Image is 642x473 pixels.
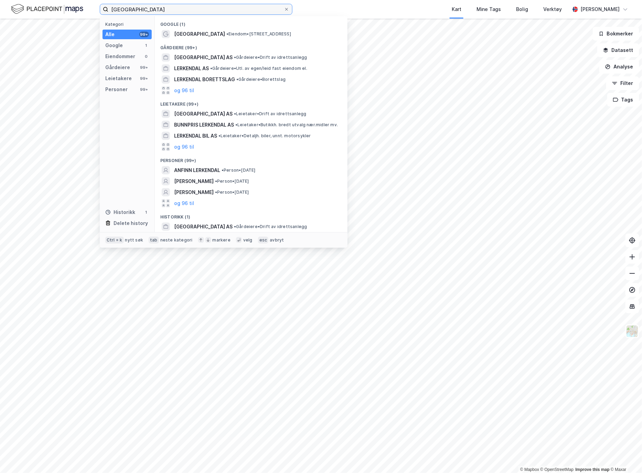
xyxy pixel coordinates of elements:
div: Kart [452,5,461,13]
div: 99+ [139,76,149,81]
div: 0 [143,54,149,59]
span: • [215,179,217,184]
div: Google [105,41,123,50]
span: LERKENDAL AS [174,64,209,73]
span: • [234,224,236,229]
span: • [226,31,228,36]
img: logo.f888ab2527a4732fd821a326f86c7f29.svg [11,3,83,15]
span: • [210,66,212,71]
span: • [234,55,236,60]
span: Gårdeiere • Utl. av egen/leid fast eiendom el. [210,66,307,71]
span: Gårdeiere • Drift av idrettsanlegg [234,224,307,229]
div: Personer (99+) [155,152,347,165]
button: og 96 til [174,143,194,151]
div: 99+ [139,32,149,37]
img: Z [626,325,639,338]
a: Improve this map [576,467,610,472]
div: Gårdeiere (99+) [155,40,347,52]
span: ANFINN LERKENDAL [174,166,220,174]
div: nytt søk [125,237,143,243]
button: Analyse [599,60,639,74]
span: [GEOGRAPHIC_DATA] AS [174,223,233,231]
span: Person • [DATE] [215,179,249,184]
span: • [236,77,238,82]
span: Person • [DATE] [215,190,249,195]
span: Person • [DATE] [222,168,256,173]
iframe: Chat Widget [608,440,642,473]
input: Søk på adresse, matrikkel, gårdeiere, leietakere eller personer [108,4,284,14]
div: Verktøy [544,5,562,13]
div: tab [149,237,159,244]
button: og 96 til [174,86,194,95]
span: BUNNPRIS LERKENDAL AS [174,121,234,129]
span: • [222,168,224,173]
div: 1 [143,209,149,215]
span: • [234,111,236,116]
span: • [235,122,237,127]
div: [PERSON_NAME] [581,5,620,13]
button: Bokmerker [593,27,639,41]
div: Historikk (1) [155,209,347,221]
span: LERKENDAL BORETTSLAG [174,75,235,84]
div: Personer [105,85,128,94]
a: OpenStreetMap [541,467,574,472]
span: Leietaker • Drift av idrettsanlegg [234,111,307,117]
div: 1 [143,43,149,48]
span: [GEOGRAPHIC_DATA] AS [174,110,233,118]
a: Mapbox [520,467,539,472]
span: Eiendom • [STREET_ADDRESS] [226,31,291,37]
span: [PERSON_NAME] [174,188,214,196]
span: Gårdeiere • Drift av idrettsanlegg [234,55,307,60]
div: Leietakere (99+) [155,96,347,108]
span: Leietaker • Butikkh. bredt utvalg nær.midler mv. [235,122,338,128]
div: Alle [105,30,115,39]
div: avbryt [270,237,284,243]
div: Leietakere [105,74,132,83]
button: Datasett [597,43,639,57]
div: esc [258,237,269,244]
button: Tags [607,93,639,107]
span: • [215,190,217,195]
div: Delete history [114,219,148,227]
div: markere [213,237,231,243]
span: Gårdeiere • Borettslag [236,77,286,82]
span: [PERSON_NAME] [174,177,214,185]
div: Eiendommer [105,52,135,61]
div: Google (1) [155,16,347,29]
div: Bolig [516,5,528,13]
div: Gårdeiere [105,63,130,72]
div: neste kategori [160,237,193,243]
span: • [218,133,221,138]
div: 99+ [139,87,149,92]
span: Leietaker • Detaljh. biler, unnt. motorsykler [218,133,311,139]
button: Filter [606,76,639,90]
span: [GEOGRAPHIC_DATA] [174,30,225,38]
span: LERKENDAL BIL AS [174,132,217,140]
button: og 96 til [174,199,194,207]
div: velg [243,237,253,243]
span: [GEOGRAPHIC_DATA] AS [174,53,233,62]
div: Ctrl + k [105,237,124,244]
div: Historikk [105,208,135,216]
div: 99+ [139,65,149,70]
div: Mine Tags [477,5,501,13]
div: Kategori [105,22,152,27]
